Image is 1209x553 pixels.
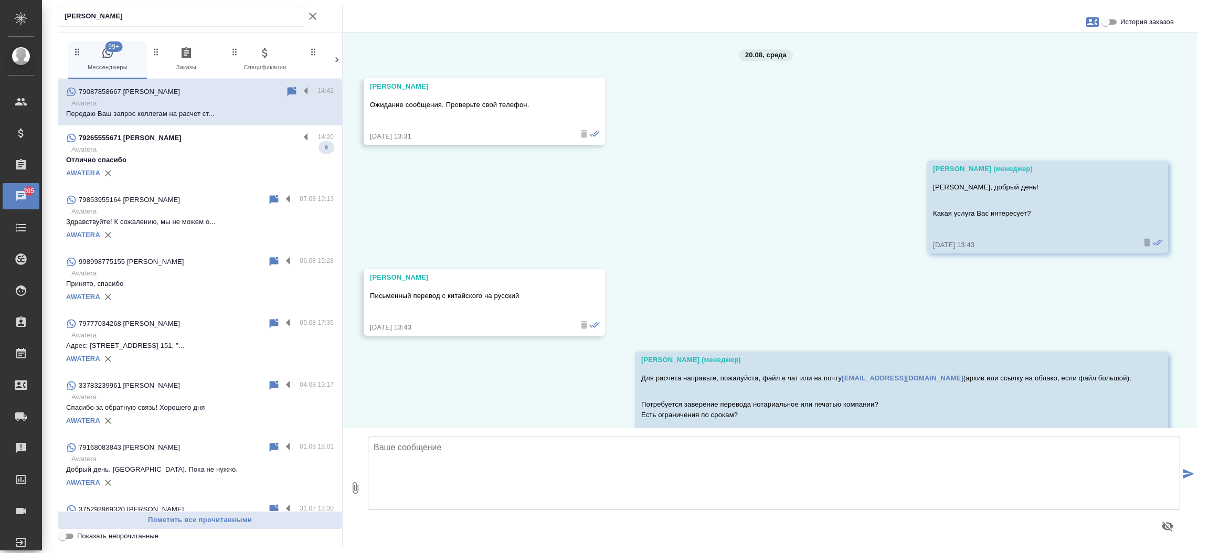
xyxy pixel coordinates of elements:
[3,183,39,209] a: 205
[300,503,334,514] p: 31.07 13:30
[66,402,334,413] p: Спасибо за обратную связь! Хорошего дня
[317,86,334,96] p: 14:42
[268,379,280,392] div: Пометить непрочитанным
[66,478,100,486] a: AWATERA
[100,351,116,367] button: Удалить привязку
[17,186,41,196] span: 205
[933,164,1131,174] div: [PERSON_NAME] (менеджер)
[300,256,334,266] p: 06.08 15:28
[100,413,116,429] button: Удалить привязку
[58,311,342,373] div: 79777034268 [PERSON_NAME]05.08 17:35AwateraАдрес: [STREET_ADDRESS] 151, "...AWATERA
[300,194,334,204] p: 07.08 19:13
[71,206,334,217] p: Awatera
[933,208,1131,219] p: Какая услуга Вас интересует?
[66,355,100,363] a: AWATERA
[230,47,240,57] svg: Зажми и перетащи, чтобы поменять порядок вкладок
[71,392,334,402] p: Awatera
[268,194,280,206] div: Пометить непрочитанным
[58,373,342,435] div: 33783239961 [PERSON_NAME]04.08 13:17AwateraСпасибо за обратную связь! Хорошего дняAWATERA
[66,464,334,475] p: Добрый день. [GEOGRAPHIC_DATA]. Пока не нужно.
[842,374,963,382] a: [EMAIL_ADDRESS][DOMAIN_NAME]
[66,293,100,301] a: AWATERA
[105,41,122,52] span: 99+
[100,475,116,491] button: Удалить привязку
[370,131,568,142] div: [DATE] 13:31
[1080,9,1105,35] button: Заявки
[58,435,342,497] div: 79168083843 [PERSON_NAME]01.08 18:01AwateraДобрый день. [GEOGRAPHIC_DATA]. Пока не нужно.AWATERA
[100,289,116,305] button: Удалить привязку
[933,182,1131,193] p: [PERSON_NAME], добрый день!
[933,240,1131,250] div: [DATE] 13:43
[79,442,180,453] p: 79168083843 [PERSON_NAME]
[71,98,334,109] p: Awatera
[65,9,304,24] input: Поиск
[319,142,334,153] span: 9
[58,249,342,311] div: 998998775155 [PERSON_NAME]06.08 15:28AwateraПринято, спасибоAWATERA
[58,125,342,187] div: 79265555671 [PERSON_NAME]14:20AwateraОтлично спасибо9AWATERA
[79,380,180,391] p: 33783239961 [PERSON_NAME]
[58,511,342,529] button: Пометить все прочитанными
[66,417,100,424] a: AWATERA
[641,399,1131,420] p: Потребуется заверение перевода нотариальное или печатью компании? Есть ограничения по срокам?
[285,86,298,98] div: Пометить непрочитанным
[72,47,143,72] span: Мессенджеры
[1120,17,1174,27] span: История заказов
[71,454,334,464] p: Awatera
[370,81,568,92] div: [PERSON_NAME]
[230,47,300,72] span: Спецификации
[370,322,568,333] div: [DATE] 13:43
[317,132,334,142] p: 14:20
[370,100,568,110] p: Ожидание сообщения. Проверьте свой телефон.
[79,133,182,143] p: 79265555671 [PERSON_NAME]
[66,217,334,227] p: Здравствуйте! К сожалению, мы не можем о...
[77,531,158,541] span: Показать непрочитанные
[79,504,184,515] p: 375293969320 [PERSON_NAME]
[309,47,319,57] svg: Зажми и перетащи, чтобы поменять порядок вкладок
[370,291,568,301] p: Письменный перевод с китайского на русский
[268,317,280,330] div: Пометить непрочитанным
[71,144,334,155] p: Awatera
[58,187,342,249] div: 79853955164 [PERSON_NAME]07.08 19:13AwateraЗдравствуйте! К сожалению, мы не можем о...AWATERA
[268,256,280,268] div: Пометить непрочитанным
[66,155,334,165] p: Отлично спасибо
[79,195,180,205] p: 79853955164 [PERSON_NAME]
[58,79,342,125] div: 79087858667 [PERSON_NAME]14:42AwateraПередаю Ваш запрос коллегам на расчет ст...
[745,50,787,60] p: 20.08, среда
[1155,514,1180,539] button: Предпросмотр
[66,279,334,289] p: Принято, спасибо
[151,47,161,57] svg: Зажми и перетащи, чтобы поменять порядок вкладок
[100,165,116,181] button: Удалить привязку
[151,47,221,72] span: Заказы
[71,330,334,341] p: Awatera
[641,355,1131,365] div: [PERSON_NAME] (менеджер)
[66,231,100,239] a: AWATERA
[641,373,1131,384] p: Для расчета направьте, пожалуйста, файл в чат или на почту (архив или ссылку на облако, если файл...
[100,227,116,243] button: Удалить привязку
[71,268,334,279] p: Awatera
[79,318,180,329] p: 79777034268 [PERSON_NAME]
[268,503,280,516] div: Пометить непрочитанным
[66,169,100,177] a: AWATERA
[309,47,379,72] span: Клиенты
[268,441,280,454] div: Пометить непрочитанным
[66,109,334,119] p: Передаю Ваш запрос коллегам на расчет ст...
[79,257,184,267] p: 998998775155 [PERSON_NAME]
[300,317,334,328] p: 05.08 17:35
[300,379,334,390] p: 04.08 13:17
[300,441,334,452] p: 01.08 18:01
[370,272,568,283] div: [PERSON_NAME]
[79,87,180,97] p: 79087858667 [PERSON_NAME]
[63,514,336,526] span: Пометить все прочитанными
[66,341,334,351] p: Адрес: [STREET_ADDRESS] 151, "...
